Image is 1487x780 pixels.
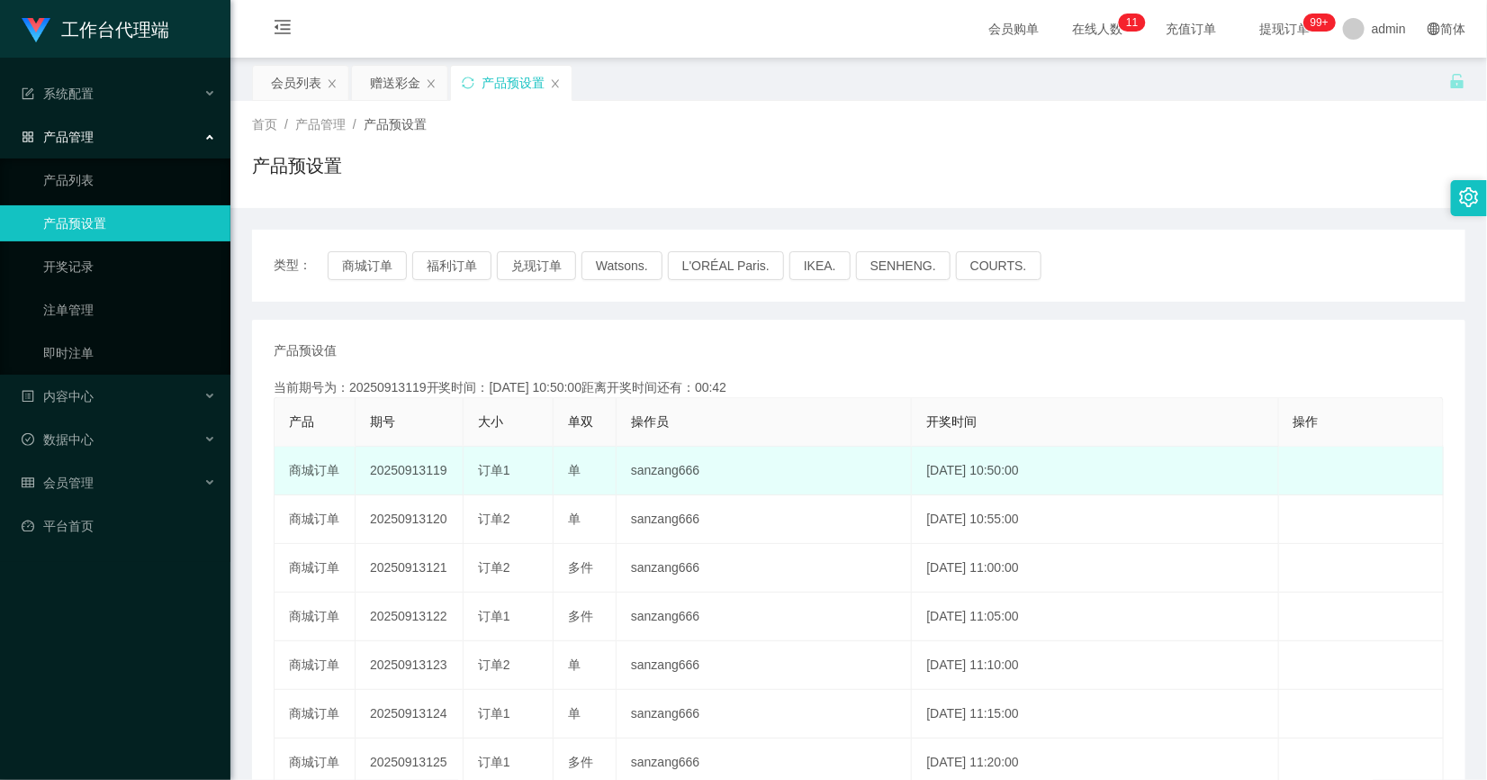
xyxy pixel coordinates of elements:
[271,66,321,100] div: 会员列表
[1428,23,1440,35] i: 图标: global
[956,251,1041,280] button: COURTS.
[22,433,34,446] i: 图标: check-circle-o
[617,495,912,544] td: sanzang666
[1449,73,1465,89] i: 图标: unlock
[1158,23,1226,35] span: 充值订单
[497,251,576,280] button: 兑现订单
[789,251,851,280] button: IKEA.
[478,560,510,575] span: 订单2
[356,641,464,690] td: 20250913123
[356,495,464,544] td: 20250913120
[568,463,581,477] span: 单
[912,690,1278,739] td: [DATE] 11:15:00
[22,130,94,144] span: 产品管理
[22,508,216,544] a: 图标: dashboard平台首页
[252,117,277,132] span: 首页
[478,414,503,429] span: 大小
[1293,414,1319,429] span: 操作
[22,18,50,43] img: logo.9652507e.png
[482,66,545,100] div: 产品预设置
[568,512,581,526] span: 单
[22,389,94,404] span: 内容中心
[617,641,912,690] td: sanzang666
[356,544,464,593] td: 20250913121
[912,641,1278,690] td: [DATE] 11:10:00
[275,447,356,495] td: 商城订单
[617,447,912,495] td: sanzang666
[252,152,342,179] h1: 产品预设置
[1064,23,1132,35] span: 在线人数
[295,117,346,132] span: 产品管理
[275,690,356,739] td: 商城订单
[478,609,510,623] span: 订单1
[364,117,427,132] span: 产品预设置
[328,251,407,280] button: 商城订单
[617,690,912,739] td: sanzang666
[617,544,912,593] td: sanzang666
[550,78,561,89] i: 图标: close
[568,658,581,672] span: 单
[370,66,420,100] div: 赠送彩金
[356,593,464,641] td: 20250913122
[912,544,1278,593] td: [DATE] 11:00:00
[1251,23,1320,35] span: 提现订单
[275,495,356,544] td: 商城订单
[478,755,510,769] span: 订单1
[1126,14,1132,32] p: 1
[478,658,510,672] span: 订单2
[568,755,593,769] span: 多件
[568,414,593,429] span: 单双
[22,86,94,101] span: 系统配置
[370,414,395,429] span: 期号
[912,593,1278,641] td: [DATE] 11:05:00
[327,78,338,89] i: 图标: close
[274,341,337,360] span: 产品预设值
[22,476,94,490] span: 会员管理
[289,414,314,429] span: 产品
[668,251,784,280] button: L'ORÉAL Paris.
[43,292,216,328] a: 注单管理
[22,476,34,489] i: 图标: table
[617,593,912,641] td: sanzang666
[568,560,593,575] span: 多件
[356,447,464,495] td: 20250913119
[61,1,169,59] h1: 工作台代理端
[252,1,313,59] i: 图标: menu-fold
[43,249,216,285] a: 开奖记录
[43,205,216,241] a: 产品预设置
[912,495,1278,544] td: [DATE] 10:55:00
[22,87,34,100] i: 图标: form
[356,690,464,739] td: 20250913124
[856,251,951,280] button: SENHENG.
[1132,14,1139,32] p: 1
[22,390,34,403] i: 图标: profile
[22,22,169,36] a: 工作台代理端
[478,706,510,721] span: 订单1
[275,544,356,593] td: 商城订单
[43,162,216,198] a: 产品列表
[478,463,510,477] span: 订单1
[275,641,356,690] td: 商城订单
[22,131,34,143] i: 图标: appstore-o
[568,609,593,623] span: 多件
[1459,187,1479,207] i: 图标: setting
[912,447,1278,495] td: [DATE] 10:50:00
[581,251,662,280] button: Watsons.
[462,77,474,89] i: 图标: sync
[478,512,510,526] span: 订单2
[274,378,1444,397] div: 当前期号为：20250913119开奖时间：[DATE] 10:50:00距离开奖时间还有：00:42
[22,432,94,447] span: 数据中心
[274,251,328,280] span: 类型：
[353,117,356,132] span: /
[284,117,288,132] span: /
[631,414,669,429] span: 操作员
[568,706,581,721] span: 单
[426,78,437,89] i: 图标: close
[1303,14,1336,32] sup: 1181
[275,593,356,641] td: 商城订单
[412,251,491,280] button: 福利订单
[43,335,216,371] a: 即时注单
[1119,14,1145,32] sup: 11
[926,414,977,429] span: 开奖时间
